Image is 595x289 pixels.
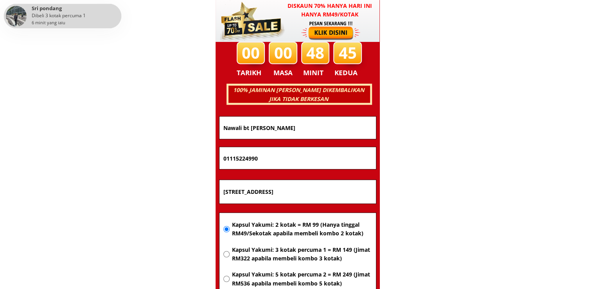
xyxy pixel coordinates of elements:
[221,147,374,169] input: Nombor Telefon Bimbit
[221,180,374,204] input: Alamat
[221,117,374,139] input: Nama penuh
[232,270,372,288] span: Kapsul Yakumi: 5 kotak percuma 2 = RM 249 (Jimat RM536 apabila membeli kombo 5 kotak)
[334,67,360,78] h3: KEDUA
[280,2,380,19] h3: Diskaun 70% hanya hari ini hanya RM49/kotak
[303,67,327,78] h3: MINIT
[232,246,372,263] span: Kapsul Yakumi: 3 kotak percuma 1 = RM 149 (Jimat RM322 apabila membeli kombo 3 kotak)
[232,220,372,238] span: Kapsul Yakumi: 2 kotak = RM 99 (Hanya tinggal RM49/Sekotak apabila membeli kombo 2 kotak)
[227,86,370,103] h3: 100% JAMINAN [PERSON_NAME] DIKEMBALIKAN JIKA TIDAK BERKESAN
[237,67,270,78] h3: TARIKH
[270,67,297,78] h3: MASA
